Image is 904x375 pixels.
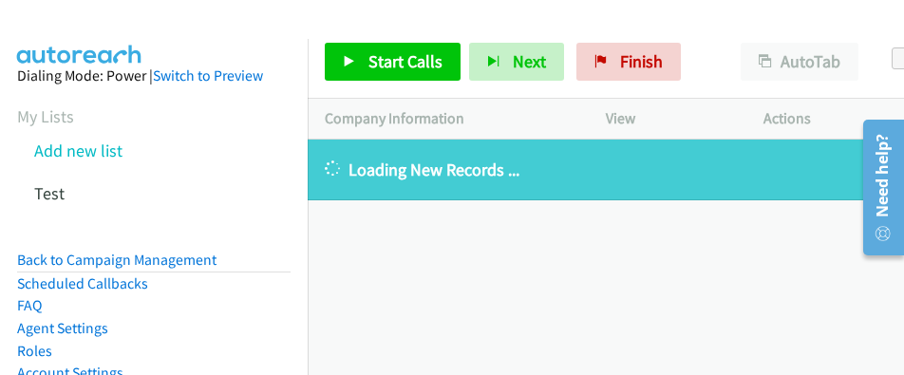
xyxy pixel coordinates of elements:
[17,342,52,360] a: Roles
[849,112,904,263] iframe: Resource Center
[513,50,546,72] span: Next
[325,157,887,182] p: Loading New Records ...
[34,182,65,204] a: Test
[763,107,887,130] p: Actions
[606,107,729,130] p: View
[17,65,291,87] div: Dialing Mode: Power |
[153,66,263,84] a: Switch to Preview
[741,43,858,81] button: AutoTab
[34,140,122,161] a: Add new list
[576,43,681,81] a: Finish
[17,105,74,127] a: My Lists
[620,50,663,72] span: Finish
[469,43,564,81] button: Next
[325,43,461,81] a: Start Calls
[17,274,148,292] a: Scheduled Callbacks
[17,251,217,269] a: Back to Campaign Management
[17,296,42,314] a: FAQ
[368,50,443,72] span: Start Calls
[17,319,108,337] a: Agent Settings
[325,107,572,130] p: Company Information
